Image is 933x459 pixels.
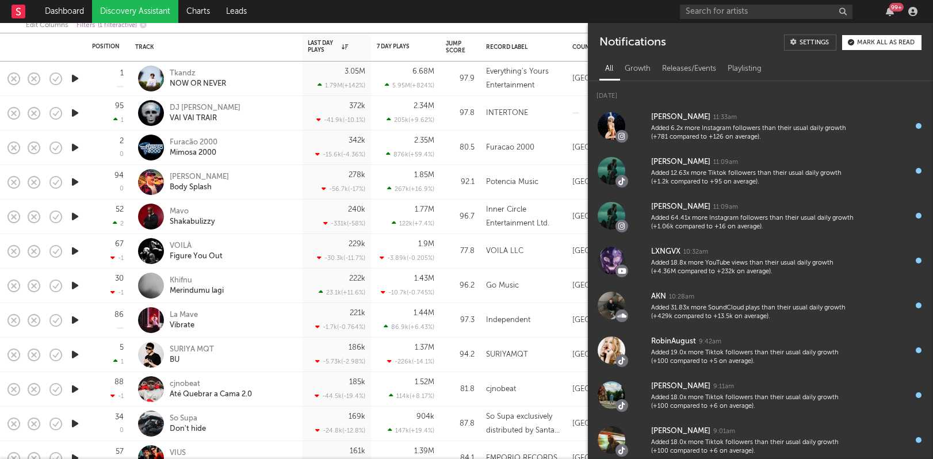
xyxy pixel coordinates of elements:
a: [PERSON_NAME]Body Splash [170,172,229,193]
div: La Mave [170,310,198,320]
div: 95 [115,102,124,110]
div: cjnobeat [170,379,252,389]
div: 904k [416,413,434,420]
div: Added 31.83x more SoundCloud plays than their usual daily growth (+429k compared to +13.5k on ave... [651,304,854,322]
div: VIUS [170,448,256,458]
div: 5.95M ( +824 % ) [385,82,434,89]
div: 88 [114,378,124,386]
div: 87.8 [446,417,475,431]
div: 67 [115,240,124,248]
div: Releases/Events [656,59,722,79]
div: All [599,59,619,79]
div: Inner Circle Entertainment Ltd. [486,203,561,231]
div: 7 Day Plays [377,43,417,50]
div: Shakabulizzy [170,217,215,227]
div: -24.8k ( -12.8 % ) [315,427,365,434]
div: Position [92,43,120,50]
div: [GEOGRAPHIC_DATA] [572,141,618,155]
div: So Supa [170,414,206,424]
a: MavoShakabulizzy [170,206,215,227]
div: 1.43M [414,275,434,282]
div: 30 [115,275,124,282]
div: 97.9 [446,72,475,86]
div: 2 [113,220,124,227]
div: BU [170,355,214,365]
div: 1.79M ( +142 % ) [318,82,365,89]
div: 229k [349,240,365,248]
div: 86 [114,311,124,319]
div: [GEOGRAPHIC_DATA] [572,175,618,189]
div: Notifications [599,35,666,51]
div: -41.9k ( -10.1 % ) [316,116,365,124]
div: 240k [348,206,365,213]
div: 86.9k ( +6.43 % ) [384,323,434,331]
div: Mark all as read [857,40,915,46]
div: Added 64.41x more Instagram followers than their usual daily growth (+1.06k compared to +16 on av... [651,214,854,232]
div: Record Label [486,44,555,51]
a: [PERSON_NAME]11:09amAdded 12.63x more Tiktok followers than their usual daily growth (+1.2k compa... [588,148,933,193]
span: ( 1 filter active) [98,22,137,29]
div: Last Day Plays [308,40,348,53]
a: [PERSON_NAME]11:09amAdded 64.41x more Instagram followers than their usual daily growth (+1.06k c... [588,193,933,238]
div: 185k [349,378,365,386]
button: Mark all as read [842,35,921,50]
div: 81.8 [446,382,475,396]
div: 1 [120,70,124,77]
div: 114k ( +8.17 % ) [389,392,434,400]
div: 5 [120,344,124,351]
div: LXNGVX [651,245,680,259]
div: 1.9M [418,240,434,248]
div: 1.39M [414,447,434,455]
a: VOILÀFigure You Out [170,241,223,262]
div: SURIYA MQT [170,345,214,355]
div: Jump Score [446,40,465,54]
div: 2.35M [414,137,434,144]
input: Search for artists [680,5,852,19]
a: SURIYA MQTBU [170,345,214,365]
div: Body Splash [170,182,229,193]
div: 147k ( +19.4 % ) [388,427,434,434]
div: 0 [120,186,124,192]
div: 6.68M [412,68,434,75]
div: 278k [349,171,365,179]
div: Added 18.8x more YouTube views than their usual daily growth (+4.36M compared to +232k on average). [651,259,854,277]
div: 122k ( +7.4 % ) [392,220,434,227]
div: 94 [114,172,124,179]
a: TkandzNOW OR NEVER [170,68,226,89]
div: 23.1k ( +11.6 % ) [319,289,365,296]
div: 876k ( +59.4 % ) [386,151,434,158]
div: -1 [110,289,124,296]
div: Até Quebrar a Cama 2.0 [170,389,252,400]
div: INTERTONE [486,106,528,120]
div: 0 [120,427,124,434]
div: Mavo [170,206,215,217]
div: -3.89k ( -0.205 % ) [380,254,434,262]
a: cjnobeatAté Quebrar a Cama 2.0 [170,379,252,400]
div: [PERSON_NAME] [651,200,710,214]
div: -226k ( -14.1 % ) [387,358,434,365]
div: 169k [349,413,365,420]
div: 221k [350,309,365,317]
div: [GEOGRAPHIC_DATA] [572,210,618,224]
div: -1 [110,392,124,400]
div: [PERSON_NAME] [651,155,710,169]
a: KhifnuMerindumu lagi [170,276,224,296]
div: 3.05M [345,68,365,75]
div: Potencia Music [486,175,538,189]
a: [PERSON_NAME]9:11amAdded 18.0x more Tiktok followers than their usual daily growth (+100 compared... [588,373,933,418]
div: 9:42am [699,338,721,346]
div: Edit Columns [26,18,68,32]
div: 10:32am [683,248,708,257]
div: [PERSON_NAME] [651,380,710,393]
div: -10.7k ( -0.745 % ) [381,289,434,296]
div: 1.44M [414,309,434,317]
div: -1 [110,254,124,262]
div: [PERSON_NAME] [651,424,710,438]
div: 267k ( +16.9 % ) [387,185,434,193]
div: 77.8 [446,244,475,258]
div: -56.7k ( -17 % ) [322,185,365,193]
div: [GEOGRAPHIC_DATA] [572,279,618,293]
div: 205k ( +9.62 % ) [387,116,434,124]
div: [GEOGRAPHIC_DATA] [572,313,618,327]
div: -5.73k ( -2.98 % ) [315,358,365,365]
